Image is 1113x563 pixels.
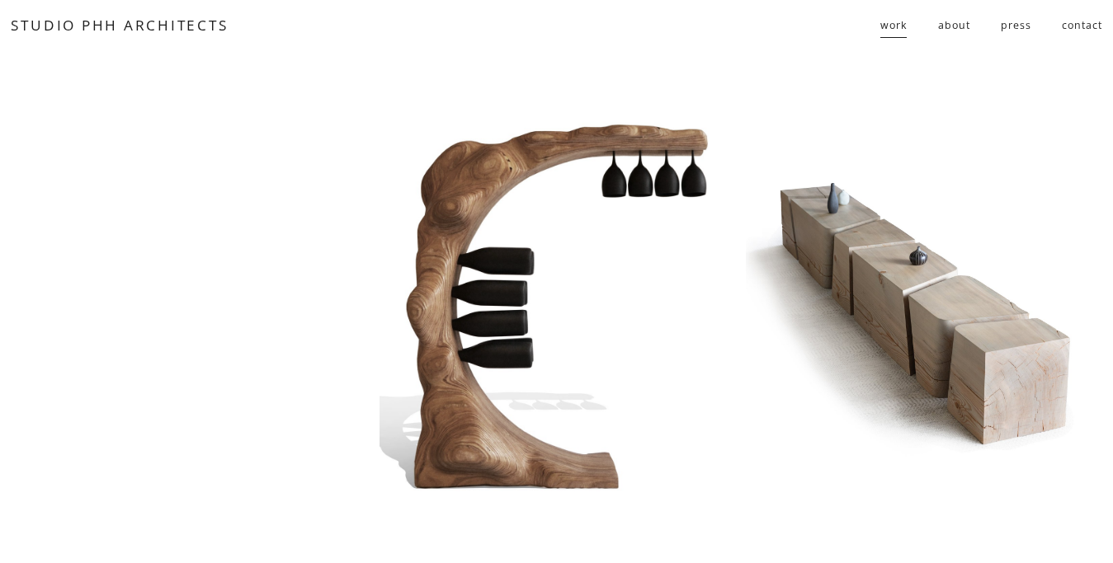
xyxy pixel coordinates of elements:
[11,16,228,35] a: STUDIO PHH ARCHITECTS
[1001,12,1030,40] a: press
[880,12,907,40] a: folder dropdown
[1062,12,1101,40] a: contact
[880,13,907,39] span: work
[938,12,969,40] a: about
